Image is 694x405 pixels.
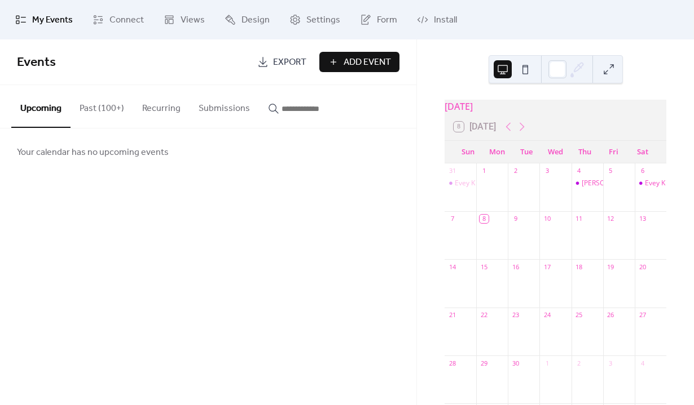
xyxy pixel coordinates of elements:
[281,5,349,35] a: Settings
[511,311,520,319] div: 23
[445,179,476,188] div: Evey K at Bellview Station
[480,262,488,271] div: 15
[607,215,615,223] div: 12
[454,141,483,163] div: Sun
[543,215,551,223] div: 10
[17,146,169,159] span: Your calendar has no upcoming events
[570,141,599,163] div: Thu
[543,167,551,175] div: 3
[575,311,583,319] div: 25
[480,215,488,223] div: 8
[11,85,71,128] button: Upcoming
[71,85,133,127] button: Past (100+)
[607,167,615,175] div: 5
[306,14,340,27] span: Settings
[273,56,306,69] span: Export
[455,179,553,188] div: Evey K at [GEOGRAPHIC_DATA]
[635,179,666,188] div: Evey K at Cherry Creek Market
[638,167,647,175] div: 6
[599,141,629,163] div: Fri
[17,50,56,75] span: Events
[511,215,520,223] div: 9
[434,14,457,27] span: Install
[109,14,144,27] span: Connect
[638,215,647,223] div: 13
[543,359,551,367] div: 1
[448,359,456,367] div: 28
[483,141,512,163] div: Mon
[84,5,152,35] a: Connect
[638,311,647,319] div: 27
[241,14,270,27] span: Design
[575,215,583,223] div: 11
[607,262,615,271] div: 19
[133,85,190,127] button: Recurring
[155,5,213,35] a: Views
[480,311,488,319] div: 22
[216,5,278,35] a: Design
[638,262,647,271] div: 20
[572,179,603,188] div: Evey K at Aspen Grove
[448,215,456,223] div: 7
[344,56,391,69] span: Add Event
[409,5,465,35] a: Install
[511,167,520,175] div: 2
[607,311,615,319] div: 26
[541,141,570,163] div: Wed
[249,52,315,72] a: Export
[575,262,583,271] div: 18
[319,52,399,72] button: Add Event
[512,141,541,163] div: Tue
[448,262,456,271] div: 14
[575,167,583,175] div: 4
[543,262,551,271] div: 17
[575,359,583,367] div: 2
[190,85,259,127] button: Submissions
[352,5,406,35] a: Form
[181,14,205,27] span: Views
[480,167,488,175] div: 1
[32,14,73,27] span: My Events
[511,359,520,367] div: 30
[377,14,397,27] span: Form
[7,5,81,35] a: My Events
[445,100,666,113] div: [DATE]
[638,359,647,367] div: 4
[480,359,488,367] div: 29
[628,141,657,163] div: Sat
[448,311,456,319] div: 21
[448,167,456,175] div: 31
[607,359,615,367] div: 3
[543,311,551,319] div: 24
[511,262,520,271] div: 16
